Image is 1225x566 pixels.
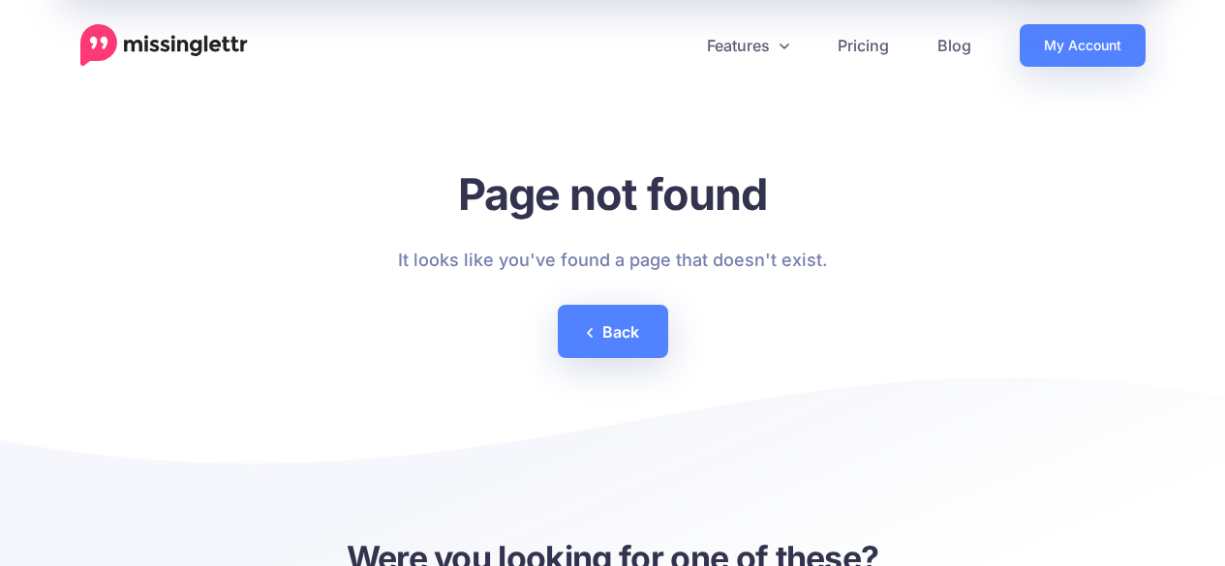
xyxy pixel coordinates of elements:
a: Features [683,24,813,67]
a: Pricing [813,24,913,67]
a: Back [558,305,668,358]
a: My Account [1020,24,1146,67]
p: It looks like you've found a page that doesn't exist. [398,245,827,276]
h1: Page not found [398,167,827,221]
a: Blog [913,24,995,67]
